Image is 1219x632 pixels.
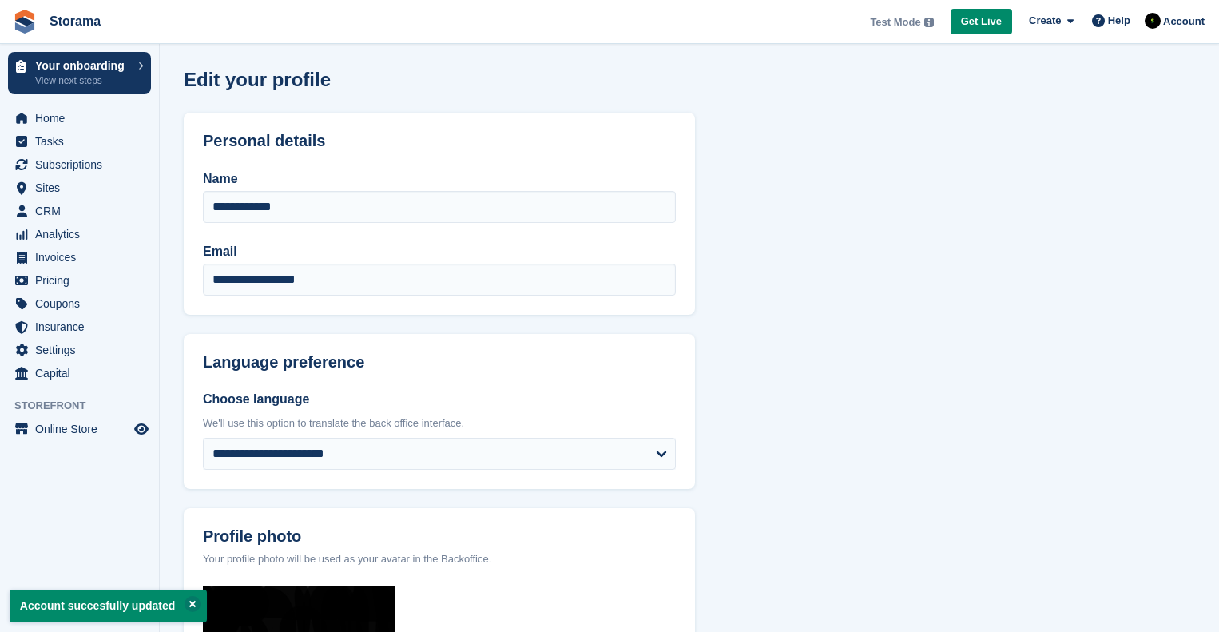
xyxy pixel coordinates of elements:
a: menu [8,223,151,245]
span: Home [35,107,131,129]
span: Get Live [961,14,1002,30]
a: menu [8,153,151,176]
h1: Edit your profile [184,69,331,90]
a: menu [8,418,151,440]
span: Sites [35,177,131,199]
a: Get Live [951,9,1012,35]
span: CRM [35,200,131,222]
a: menu [8,107,151,129]
p: View next steps [35,74,130,88]
a: menu [8,292,151,315]
span: Capital [35,362,131,384]
p: Account succesfully updated [10,590,207,622]
span: Online Store [35,418,131,440]
a: menu [8,362,151,384]
a: menu [8,200,151,222]
a: menu [8,339,151,361]
h2: Language preference [203,353,676,372]
span: Invoices [35,246,131,268]
label: Name [203,169,676,189]
span: Coupons [35,292,131,315]
div: Your profile photo will be used as your avatar in the Backoffice. [203,551,676,567]
span: Account [1163,14,1205,30]
a: menu [8,269,151,292]
img: icon-info-grey-7440780725fd019a000dd9b08b2336e03edf1995a4989e88bcd33f0948082b44.svg [924,18,934,27]
span: Storefront [14,398,159,414]
img: Stuart Pratt [1145,13,1161,29]
a: menu [8,316,151,338]
a: menu [8,177,151,199]
a: Your onboarding View next steps [8,52,151,94]
label: Profile photo [203,527,676,546]
label: Choose language [203,390,676,409]
span: Create [1029,13,1061,29]
p: Your onboarding [35,60,130,71]
span: Insurance [35,316,131,338]
div: We'll use this option to translate the back office interface. [203,415,676,431]
span: Tasks [35,130,131,153]
span: Test Mode [870,14,920,30]
a: Storama [43,8,107,34]
img: stora-icon-8386f47178a22dfd0bd8f6a31ec36ba5ce8667c1dd55bd0f319d3a0aa187defe.svg [13,10,37,34]
span: Settings [35,339,131,361]
span: Help [1108,13,1130,29]
span: Subscriptions [35,153,131,176]
label: Email [203,242,676,261]
h2: Personal details [203,132,676,150]
a: Preview store [132,419,151,439]
a: menu [8,130,151,153]
a: menu [8,246,151,268]
span: Analytics [35,223,131,245]
span: Pricing [35,269,131,292]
